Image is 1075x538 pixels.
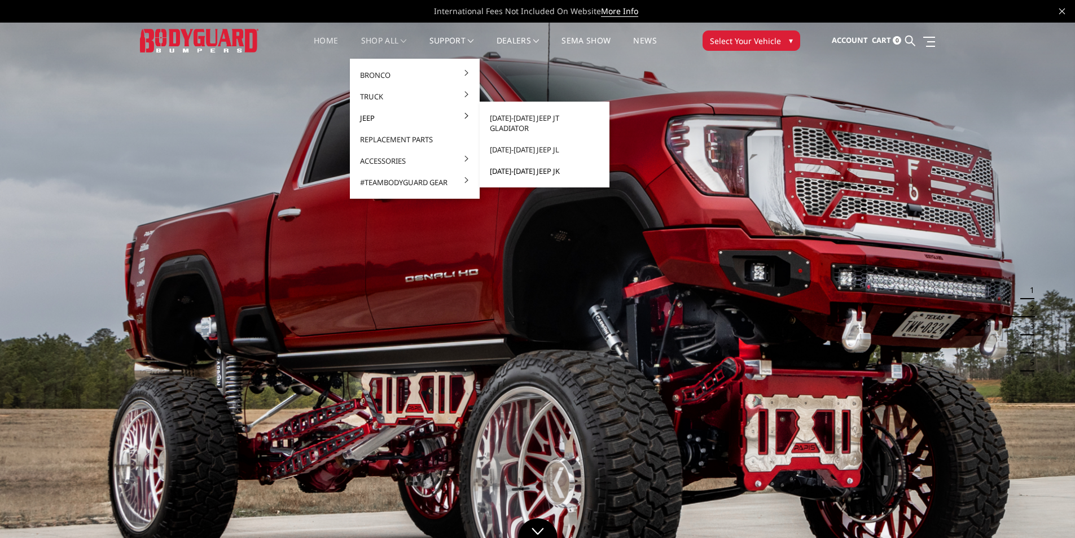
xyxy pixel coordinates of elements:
[140,29,258,52] img: BODYGUARD BUMPERS
[633,37,656,59] a: News
[354,172,475,193] a: #TeamBodyguard Gear
[354,107,475,129] a: Jeep
[354,129,475,150] a: Replacement Parts
[1023,281,1034,299] button: 1 of 5
[1023,353,1034,371] button: 5 of 5
[314,37,338,59] a: Home
[484,160,605,182] a: [DATE]-[DATE] Jeep JK
[872,25,901,56] a: Cart 0
[561,37,611,59] a: SEMA Show
[354,86,475,107] a: Truck
[484,139,605,160] a: [DATE]-[DATE] Jeep JL
[354,64,475,86] a: Bronco
[789,34,793,46] span: ▾
[429,37,474,59] a: Support
[893,36,901,45] span: 0
[518,518,558,538] a: Click to Down
[1023,317,1034,335] button: 3 of 5
[1023,299,1034,317] button: 2 of 5
[354,150,475,172] a: Accessories
[484,107,605,139] a: [DATE]-[DATE] Jeep JT Gladiator
[872,35,891,45] span: Cart
[710,35,781,47] span: Select Your Vehicle
[832,35,868,45] span: Account
[1023,335,1034,353] button: 4 of 5
[832,25,868,56] a: Account
[497,37,539,59] a: Dealers
[1019,484,1075,538] iframe: Chat Widget
[361,37,407,59] a: shop all
[601,6,638,17] a: More Info
[703,30,800,51] button: Select Your Vehicle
